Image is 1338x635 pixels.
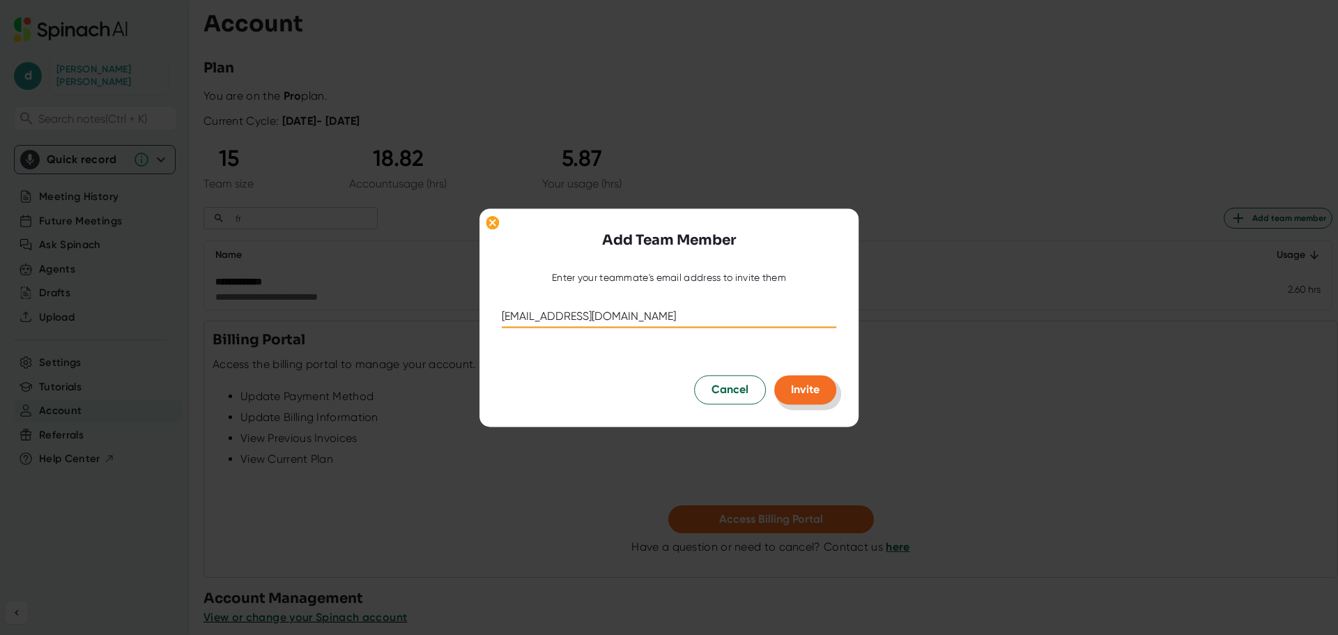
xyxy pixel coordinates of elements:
[694,375,766,404] button: Cancel
[502,305,836,328] input: kale@acme.co
[791,383,820,396] span: Invite
[602,231,736,252] h3: Add Team Member
[774,375,836,404] button: Invite
[552,273,786,285] div: Enter your teammate's email address to invite them
[712,381,748,398] span: Cancel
